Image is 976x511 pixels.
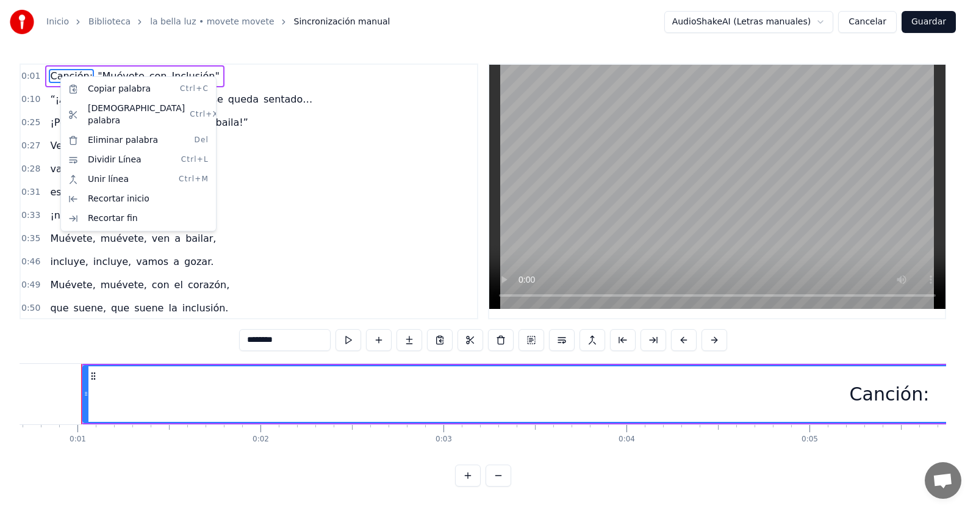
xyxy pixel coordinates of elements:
span: Ctrl+M [179,175,209,184]
span: Ctrl+X [190,110,218,120]
div: Dividir Línea [63,150,213,170]
span: Ctrl+L [181,155,209,165]
div: Eliminar palabra [63,131,213,150]
div: [DEMOGRAPHIC_DATA] palabra [63,99,213,131]
div: Recortar inicio [63,189,213,209]
div: Unir línea [63,170,213,189]
div: Copiar palabra [63,79,213,99]
span: Ctrl+C [180,84,209,94]
div: Recortar fin [63,209,213,228]
span: Del [194,136,209,145]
